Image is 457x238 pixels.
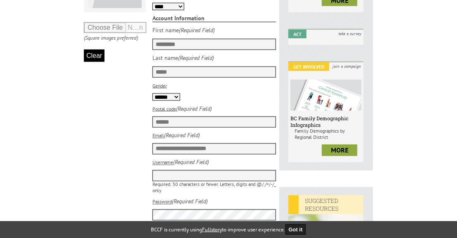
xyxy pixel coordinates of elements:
[290,128,362,140] p: Family Demographics by Regional District
[152,199,172,205] label: Password
[288,195,364,214] em: SUGGESTED RESOURCES
[152,14,276,22] strong: Account Information
[164,132,200,139] i: (Required Field)
[176,105,212,112] i: (Required Field)
[152,106,176,112] label: Postal code
[152,26,179,34] div: First name
[336,30,364,38] i: take a survey
[288,62,329,71] em: Get Involved
[178,54,214,62] i: (Required Field)
[84,50,105,62] button: Clear
[152,181,276,194] p: Required. 30 characters or fewer. Letters, digits and @/./+/-/_ only.
[173,159,209,166] i: (Required Field)
[152,83,167,89] label: Gender
[290,115,362,128] h6: BC Family Demographic Infographics
[152,54,178,62] div: Last name
[172,198,208,205] i: (Required Field)
[322,145,357,156] a: more
[286,224,306,235] button: Got it
[330,62,364,70] i: join a campaign
[152,159,173,166] label: Username
[84,34,138,41] i: (Square images preferred)
[179,26,215,34] i: (Required Field)
[202,226,222,233] a: Fullstory
[288,30,307,38] em: Act
[152,133,164,139] label: Email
